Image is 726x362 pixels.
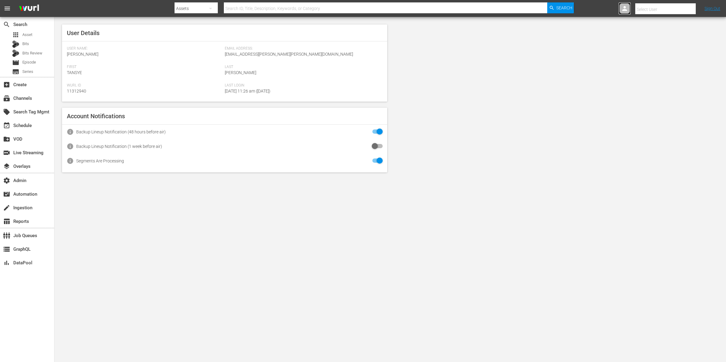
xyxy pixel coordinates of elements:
span: [PERSON_NAME] [67,52,98,57]
span: GraphQL [3,246,10,253]
button: Search [547,2,574,13]
span: Job Queues [3,232,10,239]
span: Search [556,2,572,13]
span: Bits Review [22,50,42,56]
span: Channels [3,95,10,102]
div: Backup Lineup Notification (48 hours before air) [76,129,166,134]
span: [DATE] 11:26 am ([DATE]) [225,89,270,93]
span: DataPool [3,259,10,266]
div: Segments Are Processing [76,158,124,163]
span: Series [12,68,19,75]
div: Backup Lineup Notification (1 week before air) [76,144,162,149]
span: 11312940 [67,89,86,93]
span: Search [3,21,10,28]
span: Schedule [3,122,10,129]
span: Asset [12,31,19,38]
span: First [67,65,222,70]
span: Asset [22,32,32,38]
span: Overlays [3,163,10,170]
div: Bits [12,41,19,48]
span: User Details [67,29,100,37]
span: Live Streaming [3,149,10,156]
span: VOD [3,135,10,143]
span: Account Notifications [67,113,125,120]
span: Bits [22,41,29,47]
span: Tansye [67,70,82,75]
span: Search Tag Mgmt [3,108,10,116]
span: Series [22,69,33,75]
div: Bits Review [12,50,19,57]
span: [PERSON_NAME] [225,70,256,75]
span: info [67,157,74,165]
span: Episode [22,59,36,65]
span: menu [4,5,11,12]
span: Create [3,81,10,88]
span: Wurl Id [67,83,222,88]
span: Episode [12,59,19,66]
span: Ingestion [3,204,10,211]
span: User Name: [67,46,222,51]
span: info [67,143,74,150]
span: Automation [3,191,10,198]
a: Sign Out [705,6,720,11]
img: ans4CAIJ8jUAAAAAAAAAAAAAAAAAAAAAAAAgQb4GAAAAAAAAAAAAAAAAAAAAAAAAJMjXAAAAAAAAAAAAAAAAAAAAAAAAgAT5G... [15,2,44,16]
span: Reports [3,218,10,225]
span: Last [225,65,380,70]
span: Last Login [225,83,380,88]
span: Admin [3,177,10,184]
span: [EMAIL_ADDRESS][PERSON_NAME][PERSON_NAME][DOMAIN_NAME] [225,52,353,57]
span: Email Address: [225,46,380,51]
span: info [67,128,74,135]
